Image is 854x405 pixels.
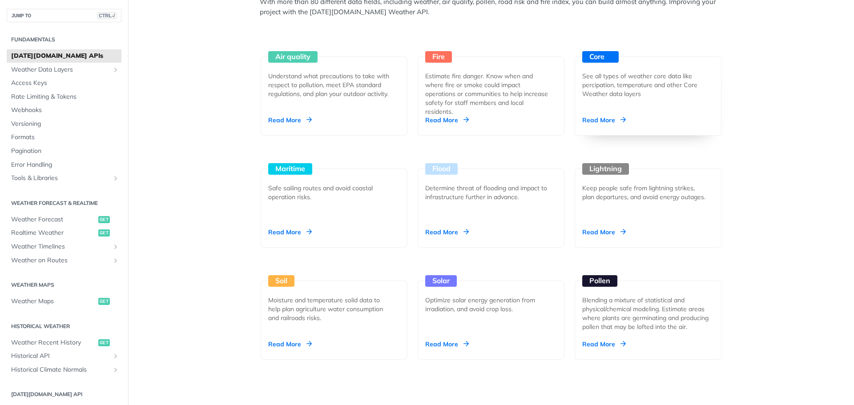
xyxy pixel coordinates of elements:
[582,163,629,175] div: Lightning
[7,295,121,308] a: Weather Mapsget
[7,363,121,377] a: Historical Climate NormalsShow subpages for Historical Climate Normals
[11,174,110,183] span: Tools & Libraries
[7,144,121,158] a: Pagination
[582,116,626,124] div: Read More
[425,296,550,313] div: Optimize solar energy generation from irradiation, and avoid crop loss.
[7,104,121,117] a: Webhooks
[11,242,110,251] span: Weather Timelines
[11,215,96,224] span: Weather Forecast
[414,136,568,248] a: Flood Determine threat of flooding and impact to infrastructure further in advance. Read More
[7,158,121,172] a: Error Handling
[7,226,121,240] a: Realtime Weatherget
[11,65,110,74] span: Weather Data Layers
[98,216,110,223] span: get
[98,298,110,305] span: get
[7,76,121,90] a: Access Keys
[7,390,121,398] h2: [DATE][DOMAIN_NAME] API
[7,199,121,207] h2: Weather Forecast & realtime
[11,256,110,265] span: Weather on Routes
[7,240,121,253] a: Weather TimelinesShow subpages for Weather Timelines
[7,281,121,289] h2: Weather Maps
[414,248,568,360] a: Solar Optimize solar energy generation from irradiation, and avoid crop loss. Read More
[425,184,550,201] div: Determine threat of flooding and impact to infrastructure further in advance.
[414,24,568,136] a: Fire Estimate fire danger. Know when and where fire or smoke could impact operations or communiti...
[7,322,121,330] h2: Historical Weather
[582,228,626,237] div: Read More
[257,136,411,248] a: Maritime Safe sailing routes and avoid coastal operation risks. Read More
[7,49,121,63] a: [DATE][DOMAIN_NAME] APIs
[582,296,714,331] div: Blending a mixture of statistical and physical/chemical modeling. Estimate areas where plants are...
[268,275,294,287] div: Soil
[257,24,411,136] a: Air quality Understand what precautions to take with respect to pollution, meet EPA standard regu...
[11,106,119,115] span: Webhooks
[98,229,110,237] span: get
[582,275,617,287] div: Pollen
[425,275,457,287] div: Solar
[7,131,121,144] a: Formats
[11,133,119,142] span: Formats
[11,160,119,169] span: Error Handling
[112,243,119,250] button: Show subpages for Weather Timelines
[268,116,312,124] div: Read More
[112,366,119,373] button: Show subpages for Historical Climate Normals
[11,92,119,101] span: Rate Limiting & Tokens
[7,349,121,363] a: Historical APIShow subpages for Historical API
[582,51,619,63] div: Core
[11,365,110,374] span: Historical Climate Normals
[582,340,626,349] div: Read More
[571,248,725,360] a: Pollen Blending a mixture of statistical and physical/chemical modeling. Estimate areas where pla...
[7,63,121,76] a: Weather Data LayersShow subpages for Weather Data Layers
[7,254,121,267] a: Weather on RoutesShow subpages for Weather on Routes
[11,79,119,88] span: Access Keys
[97,12,117,19] span: CTRL-/
[425,340,469,349] div: Read More
[425,116,469,124] div: Read More
[268,296,393,322] div: Moisture and temperature solid data to help plan agriculture water consumption and railroads risks.
[268,228,312,237] div: Read More
[7,36,121,44] h2: Fundamentals
[582,72,707,98] div: See all types of weather core data like percipation, temperature and other Core Weather data layers
[11,352,110,361] span: Historical API
[11,297,96,306] span: Weather Maps
[11,338,96,347] span: Weather Recent History
[425,163,458,175] div: Flood
[268,72,393,98] div: Understand what precautions to take with respect to pollution, meet EPA standard regulations, and...
[112,66,119,73] button: Show subpages for Weather Data Layers
[98,339,110,346] span: get
[257,248,411,360] a: Soil Moisture and temperature solid data to help plan agriculture water consumption and railroads...
[571,24,725,136] a: Core See all types of weather core data like percipation, temperature and other Core Weather data...
[425,72,550,116] div: Estimate fire danger. Know when and where fire or smoke could impact operations or communities to...
[11,229,96,237] span: Realtime Weather
[571,136,725,248] a: Lightning Keep people safe from lightning strikes, plan departures, and avoid energy outages. Rea...
[7,9,121,22] button: JUMP TOCTRL-/
[425,51,452,63] div: Fire
[112,175,119,182] button: Show subpages for Tools & Libraries
[268,340,312,349] div: Read More
[425,228,469,237] div: Read More
[7,117,121,131] a: Versioning
[268,184,393,201] div: Safe sailing routes and avoid coastal operation risks.
[11,52,119,60] span: [DATE][DOMAIN_NAME] APIs
[7,336,121,349] a: Weather Recent Historyget
[112,257,119,264] button: Show subpages for Weather on Routes
[11,147,119,156] span: Pagination
[268,51,318,63] div: Air quality
[112,353,119,360] button: Show subpages for Historical API
[7,172,121,185] a: Tools & LibrariesShow subpages for Tools & Libraries
[7,213,121,226] a: Weather Forecastget
[7,90,121,104] a: Rate Limiting & Tokens
[11,120,119,128] span: Versioning
[268,163,312,175] div: Maritime
[582,184,707,201] div: Keep people safe from lightning strikes, plan departures, and avoid energy outages.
